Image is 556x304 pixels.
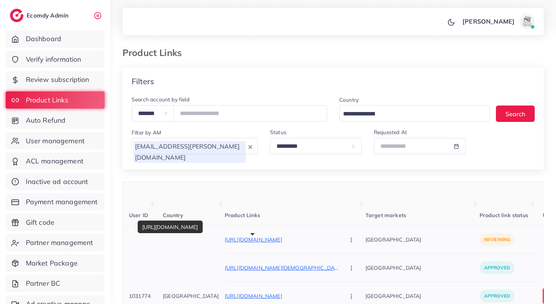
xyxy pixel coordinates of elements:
[6,30,105,48] a: Dashboard
[138,221,203,233] div: [URL][DOMAIN_NAME]
[10,9,70,22] a: logoEcomdy Admin
[458,14,538,29] a: [PERSON_NAME]avatar
[10,9,24,22] img: logo
[365,259,480,276] p: [GEOGRAPHIC_DATA]
[225,291,339,301] p: [URL][DOMAIN_NAME]
[26,197,98,207] span: Payment management
[132,96,189,103] label: Search account by field
[27,12,70,19] h2: Ecomdy Admin
[26,177,88,187] span: Inactive ad account
[129,212,148,219] span: User ID
[6,112,105,129] a: Auto Refund
[6,152,105,170] a: ACL management
[26,238,93,248] span: Partner management
[480,233,515,246] p: reviewing
[133,165,246,176] input: Search for option
[519,14,535,29] img: avatar
[480,261,515,274] p: approved
[225,235,339,244] p: [URL][DOMAIN_NAME]
[132,77,154,86] h4: Filters
[26,136,84,146] span: User management
[225,263,339,272] p: [URL][DOMAIN_NAME][DEMOGRAPHIC_DATA]
[163,212,183,219] span: Country
[6,234,105,251] a: Partner management
[26,278,60,288] span: Partner BC
[26,75,89,85] span: Review subscription
[6,275,105,292] a: Partner BC
[26,54,81,64] span: Verify information
[6,214,105,231] a: Gift code
[365,231,480,248] p: [GEOGRAPHIC_DATA]
[26,218,54,227] span: Gift code
[270,128,286,136] label: Status
[132,138,258,154] div: Search for option
[6,132,105,150] a: User management
[480,212,528,219] span: Product link status
[6,51,105,68] a: Verify information
[122,47,188,58] h3: Product Links
[374,128,407,136] label: Requested At
[6,173,105,190] a: Inactive ad account
[480,290,515,302] p: approved
[365,212,406,219] span: Target markets
[26,34,61,44] span: Dashboard
[462,17,515,26] p: [PERSON_NAME]
[6,71,105,88] a: Review subscription
[496,106,535,122] button: Search
[248,142,252,151] button: Clear Selected
[26,258,78,268] span: Market Package
[339,105,490,122] div: Search for option
[163,291,219,301] p: [GEOGRAPHIC_DATA]
[26,95,68,105] span: Product Links
[132,129,161,136] label: Filter by AM
[339,96,359,104] label: Country
[6,91,105,109] a: Product Links
[340,108,480,120] input: Search for option
[129,293,151,299] span: 1031774
[133,141,246,163] span: [EMAIL_ADDRESS][PERSON_NAME][DOMAIN_NAME]
[225,212,260,219] span: Product Links
[26,156,83,166] span: ACL management
[6,193,105,211] a: Payment management
[26,115,66,125] span: Auto Refund
[6,254,105,272] a: Market Package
